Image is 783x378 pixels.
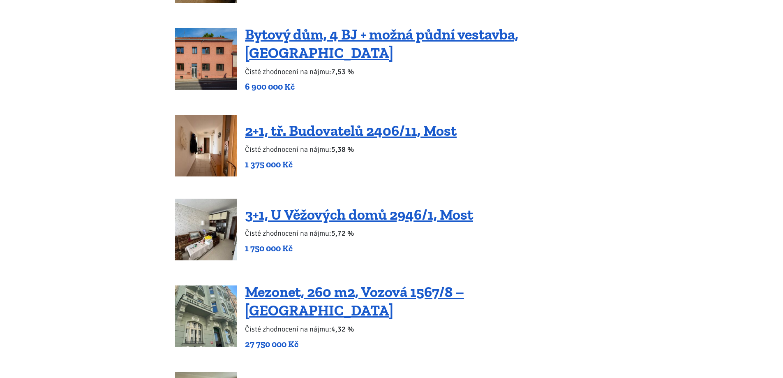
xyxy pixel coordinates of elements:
b: 7,53 % [331,67,354,76]
p: 27 750 000 Kč [245,339,608,350]
p: Čisté zhodnocení na nájmu: [245,66,608,77]
p: 1 750 000 Kč [245,243,473,254]
p: 6 900 000 Kč [245,81,608,93]
p: 1 375 000 Kč [245,159,457,170]
a: 3+1, U Věžových domů 2946/1, Most [245,206,473,223]
p: Čisté zhodnocení na nájmu: [245,144,457,155]
a: Mezonet, 260 m2, Vozová 1567/8 – [GEOGRAPHIC_DATA] [245,283,464,319]
b: 5,72 % [331,229,354,238]
b: 4,32 % [331,325,354,334]
p: Čisté zhodnocení na nájmu: [245,323,608,335]
p: Čisté zhodnocení na nájmu: [245,227,473,239]
a: 2+1, tř. Budovatelů 2406/11, Most [245,122,457,139]
a: Bytový dům, 4 BJ + možná půdní vestavba, [GEOGRAPHIC_DATA] [245,26,518,62]
b: 5,38 % [331,145,354,154]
